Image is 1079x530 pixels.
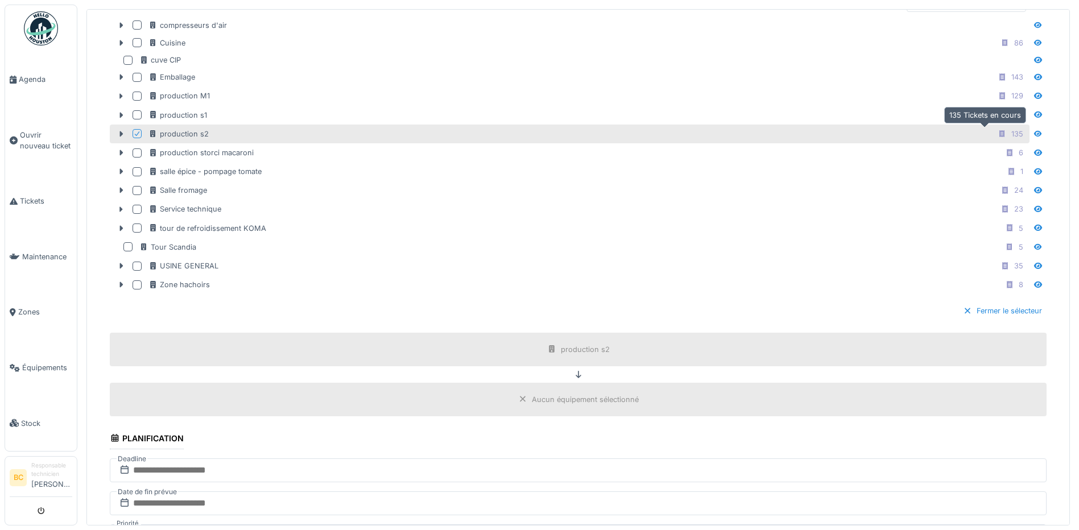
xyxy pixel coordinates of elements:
[5,395,77,451] a: Stock
[148,110,207,121] div: production s1
[22,251,72,262] span: Maintenance
[19,74,72,85] span: Agenda
[148,72,195,82] div: Emballage
[5,229,77,285] a: Maintenance
[532,394,639,405] div: Aucun équipement sélectionné
[139,55,181,65] div: cuve CIP
[148,90,210,101] div: production M1
[10,461,72,497] a: BC Responsable technicien[PERSON_NAME]
[1014,38,1023,48] div: 86
[1011,72,1023,82] div: 143
[148,129,209,139] div: production s2
[148,260,218,271] div: USINE GENERAL
[1019,279,1023,290] div: 8
[114,519,141,528] label: Priorité
[31,461,72,479] div: Responsable technicien
[1011,129,1023,139] div: 135
[110,430,184,449] div: Planification
[5,107,77,174] a: Ouvrir nouveau ticket
[24,11,58,45] img: Badge_color-CXgf-gQk.svg
[148,38,185,48] div: Cuisine
[148,204,221,214] div: Service technique
[148,147,254,158] div: production storci macaroni
[117,486,178,498] label: Date de fin prévue
[1019,242,1023,252] div: 5
[148,166,262,177] div: salle épice - pompage tomate
[1019,147,1023,158] div: 6
[1011,90,1023,101] div: 129
[20,196,72,206] span: Tickets
[139,242,196,252] div: Tour Scandia
[1019,223,1023,234] div: 5
[31,461,72,494] li: [PERSON_NAME]
[1014,204,1023,214] div: 23
[5,173,77,229] a: Tickets
[944,107,1026,123] div: 135 Tickets en cours
[958,303,1047,318] div: Fermer le sélecteur
[1014,185,1023,196] div: 24
[21,418,72,429] span: Stock
[148,279,210,290] div: Zone hachoirs
[10,469,27,486] li: BC
[117,453,147,465] label: Deadline
[5,340,77,396] a: Équipements
[5,284,77,340] a: Zones
[22,362,72,373] span: Équipements
[1014,260,1023,271] div: 35
[148,185,207,196] div: Salle fromage
[1020,166,1023,177] div: 1
[20,130,72,151] span: Ouvrir nouveau ticket
[148,20,227,31] div: compresseurs d'air
[561,344,610,355] div: production s2
[18,307,72,317] span: Zones
[5,52,77,107] a: Agenda
[148,223,266,234] div: tour de refroidissement KOMA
